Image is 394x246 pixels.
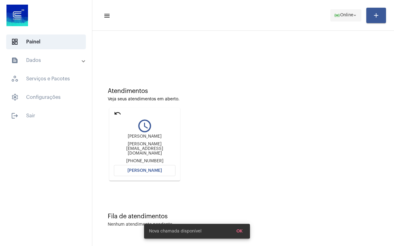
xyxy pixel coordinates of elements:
[6,71,86,86] span: Serviços e Pacotes
[330,9,361,22] button: Online
[11,75,18,83] span: sidenav icon
[108,213,379,220] div: Fila de atendimentos
[352,13,358,18] mat-icon: arrow_drop_down
[114,142,175,156] div: [PERSON_NAME][EMAIL_ADDRESS][DOMAIN_NAME]
[6,90,86,105] span: Configurações
[108,88,379,95] div: Atendimentos
[11,57,82,64] mat-panel-title: Dados
[340,13,353,18] span: Online
[114,134,175,139] div: [PERSON_NAME]
[114,118,175,134] mat-icon: query_builder
[103,12,110,19] mat-icon: sidenav icon
[6,108,86,123] span: Sair
[11,94,18,101] span: sidenav icon
[114,165,175,176] button: [PERSON_NAME]
[4,53,92,68] mat-expansion-panel-header: sidenav iconDados
[11,57,18,64] mat-icon: sidenav icon
[11,38,18,46] span: sidenav icon
[149,228,202,234] span: Nova chamada disponível
[108,97,379,102] div: Veja seus atendimentos em aberto.
[236,229,243,233] span: OK
[6,34,86,49] span: Painel
[127,168,162,173] span: [PERSON_NAME]
[114,159,175,163] div: [PHONE_NUMBER]
[372,12,380,19] mat-icon: add
[334,12,340,18] mat-icon: online_prediction
[11,112,18,119] mat-icon: sidenav icon
[5,3,30,28] img: d4669ae0-8c07-2337-4f67-34b0df7f5ae4.jpeg
[108,222,174,227] div: Nenhum atendimento pendente.
[114,110,121,117] mat-icon: undo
